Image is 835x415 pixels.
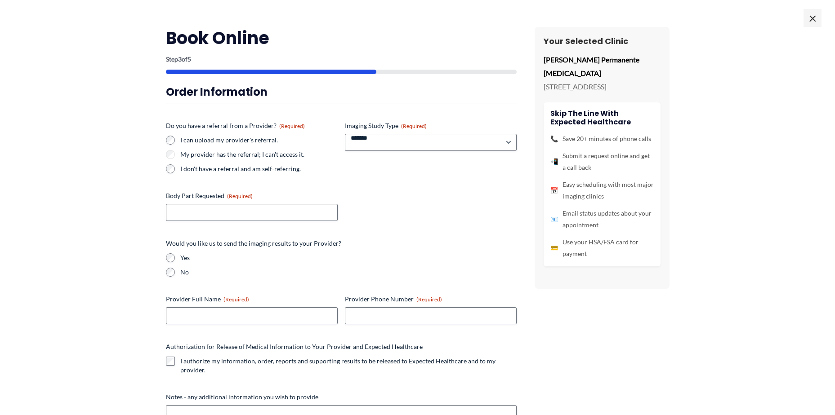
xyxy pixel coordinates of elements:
span: 📞 [550,133,558,145]
span: 📅 [550,185,558,196]
span: × [804,9,822,27]
span: 📲 [550,156,558,168]
span: (Required) [223,296,249,303]
span: (Required) [227,193,253,199]
label: Notes - any additional information you wish to provide [166,393,517,402]
label: Imaging Study Type [345,121,517,130]
label: My provider has the referral; I can't access it. [180,150,338,159]
label: Provider Full Name [166,295,338,304]
label: Provider Phone Number [345,295,517,304]
p: [PERSON_NAME] Permanente [MEDICAL_DATA] [544,53,661,79]
legend: Would you like us to send the imaging results to your Provider? [166,239,341,248]
label: I can upload my provider's referral. [180,136,338,145]
label: I don't have a referral and am self-referring. [180,164,338,173]
span: 3 [178,55,182,63]
label: Body Part Requested [166,191,338,200]
span: (Required) [279,123,305,129]
legend: Authorization for Release of Medical Information to Your Provider and Expected Healthcare [166,342,423,351]
span: (Required) [416,296,442,303]
p: [STREET_ADDRESS] [544,80,661,93]
li: Use your HSA/FSA card for payment [550,236,654,260]
li: Easy scheduling with most major imaging clinics [550,179,654,202]
span: 5 [188,55,191,63]
span: 📧 [550,213,558,225]
li: Save 20+ minutes of phone calls [550,133,654,145]
label: Yes [180,253,517,262]
p: Step of [166,56,517,62]
li: Email status updates about your appointment [550,207,654,231]
li: Submit a request online and get a call back [550,150,654,173]
span: 💳 [550,242,558,254]
h4: Skip the line with Expected Healthcare [550,109,654,126]
h3: Your Selected Clinic [544,36,661,46]
span: (Required) [401,123,427,129]
label: No [180,268,517,277]
label: I authorize my information, order, reports and supporting results to be released to Expected Heal... [180,357,517,375]
legend: Do you have a referral from a Provider? [166,121,305,130]
h3: Order Information [166,85,517,99]
h2: Book Online [166,27,517,49]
